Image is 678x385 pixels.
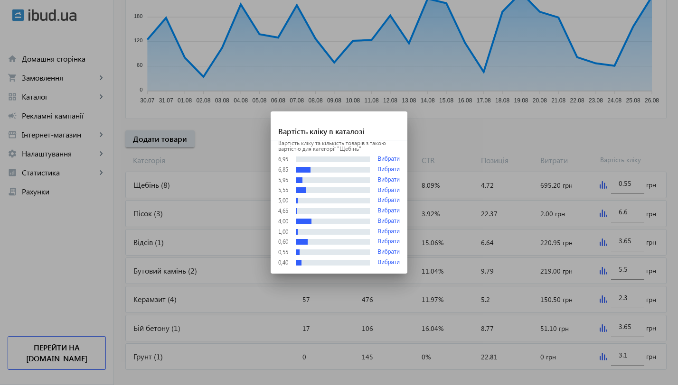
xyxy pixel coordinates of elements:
[377,229,400,235] button: Вибрати
[278,239,288,245] div: 0,60
[377,177,400,183] button: Вибрати
[278,249,288,255] div: 0,55
[377,166,400,173] button: Вибрати
[278,229,288,235] div: 1,00
[377,218,400,225] button: Вибрати
[278,177,288,183] div: 5,95
[278,187,288,193] div: 5,55
[278,260,288,266] div: 0,40
[377,156,400,163] button: Вибрати
[278,140,400,152] p: Вартість кліку та кількість товарів з такою вартістю для категорії "Щебінь"
[377,249,400,256] button: Вибрати
[377,197,400,204] button: Вибрати
[271,111,407,140] h1: Вартість кліку в каталозі
[278,198,288,203] div: 5,00
[278,219,288,224] div: 4,00
[278,167,288,173] div: 6,85
[377,238,400,245] button: Вибрати
[377,208,400,214] button: Вибрати
[377,259,400,266] button: Вибрати
[278,156,288,162] div: 6,95
[278,208,288,214] div: 4,65
[377,187,400,194] button: Вибрати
